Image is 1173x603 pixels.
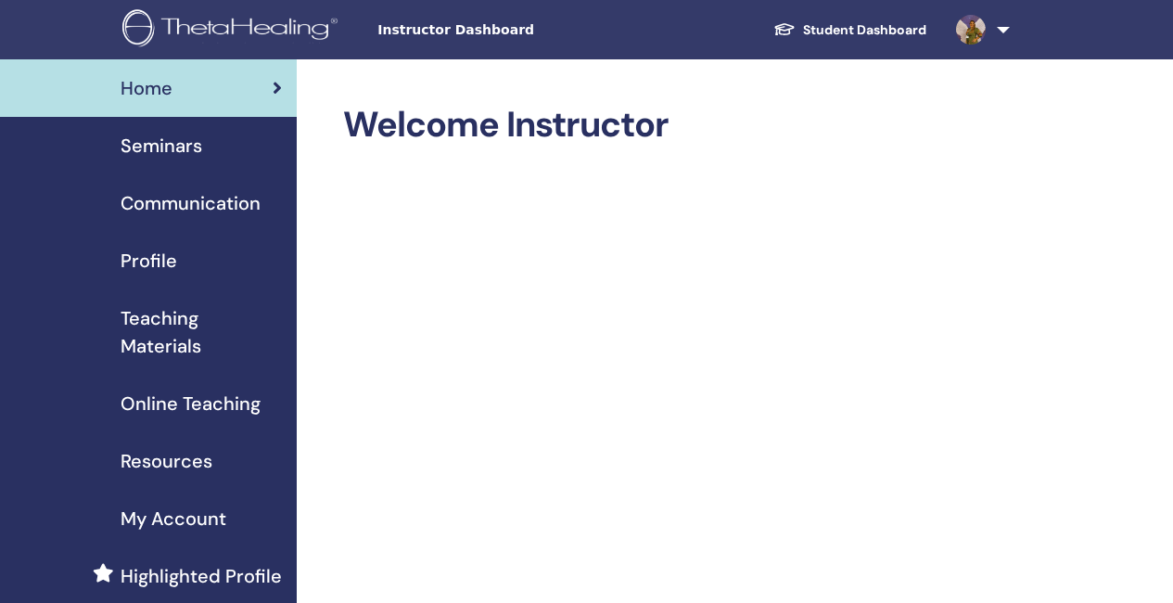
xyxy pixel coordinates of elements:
span: Online Teaching [121,390,261,417]
span: Seminars [121,132,202,160]
span: Profile [121,247,177,275]
span: Home [121,74,172,102]
h2: Welcome Instructor [343,104,1010,147]
span: Resources [121,447,212,475]
span: Highlighted Profile [121,562,282,590]
a: Student Dashboard [759,13,941,47]
img: graduation-cap-white.svg [773,21,796,37]
img: logo.png [122,9,344,51]
img: default.jpg [956,15,986,45]
span: My Account [121,505,226,532]
span: Instructor Dashboard [377,20,656,40]
span: Communication [121,189,261,217]
span: Teaching Materials [121,304,282,360]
